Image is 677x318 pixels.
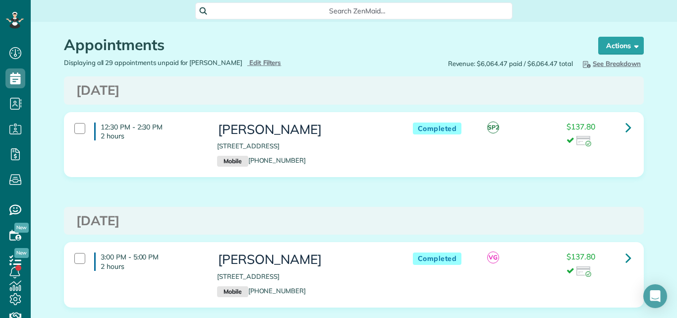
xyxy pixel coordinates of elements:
a: Mobile[PHONE_NUMBER] [217,287,306,295]
p: 2 hours [101,262,202,271]
span: New [14,223,29,233]
span: VG [487,252,499,263]
div: Displaying all 29 appointments unpaid for [PERSON_NAME] [56,58,354,67]
span: Edit Filters [249,59,282,66]
span: $137.80 [566,252,595,261]
span: Completed [413,253,462,265]
img: icon_credit_card_success-27c2c4fc500a7f1a58a13ef14842cb958d03041fefb464fd2e53c949a5770e83.png [576,136,591,147]
span: See Breakdown [581,60,641,67]
h3: [DATE] [76,83,631,98]
h3: [PERSON_NAME] [217,123,393,137]
small: Mobile [217,286,248,297]
h3: [PERSON_NAME] [217,253,393,267]
button: Actions [598,37,644,55]
div: Open Intercom Messenger [643,284,667,308]
h4: 12:30 PM - 2:30 PM [94,123,202,140]
span: SP2 [487,122,499,133]
span: $137.80 [566,122,595,131]
h4: 3:00 PM - 5:00 PM [94,253,202,270]
p: [STREET_ADDRESS] [217,141,393,151]
h3: [DATE] [76,214,631,228]
p: 2 hours [101,131,202,140]
span: Revenue: $6,064.47 paid / $6,064.47 total [448,59,573,68]
a: Mobile[PHONE_NUMBER] [217,156,306,164]
p: [STREET_ADDRESS] [217,272,393,281]
h1: Appointments [64,37,579,53]
span: Completed [413,123,462,135]
button: See Breakdown [578,58,644,69]
a: Edit Filters [247,59,282,66]
span: New [14,248,29,258]
img: icon_credit_card_success-27c2c4fc500a7f1a58a13ef14842cb958d03041fefb464fd2e53c949a5770e83.png [576,266,591,277]
small: Mobile [217,156,248,167]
